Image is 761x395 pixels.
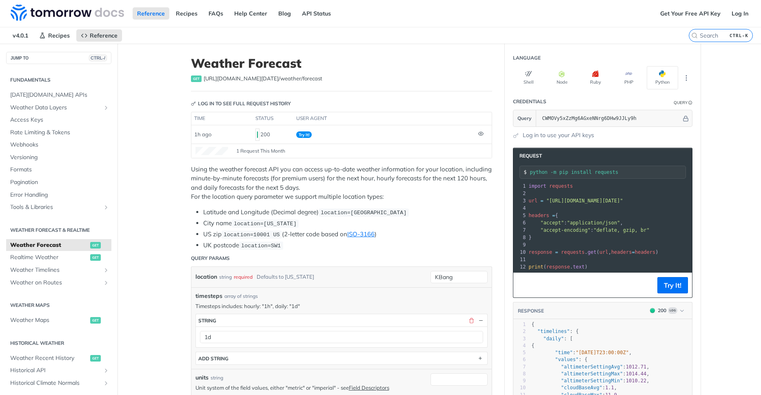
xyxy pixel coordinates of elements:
span: 200 [257,131,258,138]
button: Ruby [580,66,611,89]
span: "[URL][DOMAIN_NAME][DATE]" [546,198,623,204]
a: ISO-3166 [347,230,375,238]
button: Show subpages for Historical API [103,367,109,374]
div: 7 [513,364,526,371]
span: "altimeterSettingMin" [561,378,623,384]
span: : { [532,357,588,362]
li: UK postcode [203,241,492,250]
div: 12 [513,263,527,271]
h2: Fundamentals [6,76,111,84]
a: Recipes [171,7,202,20]
button: Show subpages for Historical Climate Normals [103,380,109,386]
span: Weather Recent History [10,354,88,362]
div: 8 [513,234,527,241]
a: Weather TimelinesShow subpages for Weather Timelines [6,264,111,276]
div: 11 [513,256,527,263]
button: Try It! [657,277,688,293]
span: Access Keys [10,116,109,124]
span: "accept" [540,220,564,226]
span: get [588,249,597,255]
span: get [90,355,101,362]
span: location=[US_STATE] [234,221,297,227]
span: import [529,183,546,189]
span: "[DATE]T23:00:00Z" [576,350,629,355]
span: { [532,343,535,348]
p: Timesteps includes: hourly: "1h", daily: "1d" [195,302,488,310]
div: required [234,271,253,283]
span: : , [529,220,623,226]
span: . ( , ) [529,249,659,255]
div: string [198,317,216,324]
a: Historical Climate NormalsShow subpages for Historical Climate Normals [6,377,111,389]
div: 3 [513,197,527,204]
span: [DATE][DOMAIN_NAME] APIs [10,91,109,99]
span: : , [532,378,650,384]
span: Error Handling [10,191,109,199]
img: Tomorrow.io Weather API Docs [11,4,124,21]
span: "cloudBaseAvg" [561,385,602,391]
div: 10 [513,249,527,256]
span: Reference [90,32,118,39]
span: Weather on Routes [10,279,101,287]
div: 4 [513,342,526,349]
button: Delete [468,317,475,324]
button: JUMP TOCTRL-/ [6,52,111,64]
button: Hide [681,114,690,122]
div: array of strings [224,293,258,300]
span: timesteps [195,292,222,300]
span: requests [549,183,573,189]
a: Rate Limiting & Tokens [6,126,111,139]
span: "altimeterSettingMax" [561,371,623,377]
kbd: CTRL-K [728,31,750,40]
svg: More ellipsis [683,74,690,82]
button: Show subpages for Weather Data Layers [103,104,109,111]
li: City name [203,219,492,228]
a: Weather Forecastget [6,239,111,251]
div: 6 [513,219,527,226]
span: = [552,213,555,218]
span: "time" [555,350,572,355]
div: Query Params [191,255,230,262]
div: Language [513,54,541,62]
span: location=10001 US [224,232,280,238]
span: 1012.71 [626,364,647,370]
span: Try It! [296,131,312,138]
span: get [90,317,101,324]
h2: Historical Weather [6,340,111,347]
th: time [191,112,253,125]
div: Credentials [513,98,546,105]
span: https://api.tomorrow.io/v4/weather/forecast [204,75,322,83]
span: "timelines" [537,328,570,334]
th: user agent [293,112,475,125]
span: Versioning [10,153,109,162]
span: } [529,235,532,240]
button: PHP [613,66,645,89]
span: CTRL-/ [89,55,107,61]
span: Pagination [10,178,109,186]
span: : , [532,364,650,370]
span: headers [611,249,632,255]
span: 1.1 [605,385,614,391]
div: string [219,271,232,283]
svg: Key [191,101,196,106]
a: Webhooks [6,139,111,151]
button: Copy to clipboard [517,279,529,291]
div: 1 [513,182,527,190]
span: Weather Maps [10,316,88,324]
span: Recipes [48,32,70,39]
a: Error Handling [6,189,111,201]
span: "daily" [543,336,564,342]
span: response [529,249,552,255]
span: "values" [555,357,579,362]
input: apikey [538,110,681,126]
span: Formats [10,166,109,174]
button: Node [546,66,578,89]
div: QueryInformation [674,100,692,106]
span: : { [532,328,579,334]
span: url [599,249,608,255]
div: 5 [513,212,527,219]
button: More Languages [680,72,692,84]
a: Log in to use your API keys [523,131,594,140]
i: Information [688,101,692,105]
button: Show subpages for Weather on Routes [103,280,109,286]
